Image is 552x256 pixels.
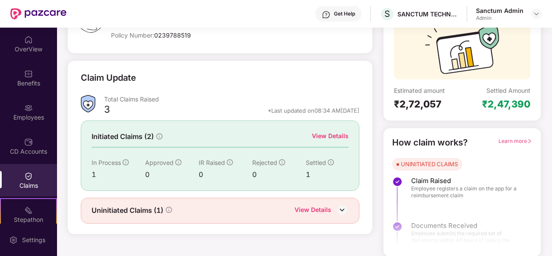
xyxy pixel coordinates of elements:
[306,159,326,166] span: Settled
[312,131,349,141] div: View Details
[336,203,349,216] img: DownIcon
[92,159,121,166] span: In Process
[1,215,56,224] div: Stepathon
[328,159,334,165] span: info-circle
[81,71,136,85] div: Claim Update
[145,169,199,180] div: 0
[24,138,33,146] img: svg+xml;base64,PHN2ZyBpZD0iQ0RfQWNjb3VudHMiIGRhdGEtbmFtZT0iQ0QgQWNjb3VudHMiIHhtbG5zPSJodHRwOi8vd3...
[411,177,523,185] span: Claim Raised
[24,70,33,78] img: svg+xml;base64,PHN2ZyBpZD0iQmVuZWZpdHMiIHhtbG5zPSJodHRwOi8vd3d3LnczLm9yZy8yMDAwL3N2ZyIgd2lkdGg9Ij...
[392,136,468,149] div: How claim works?
[486,86,530,95] div: Settled Amount
[306,169,349,180] div: 1
[498,138,532,144] span: Learn more
[19,236,48,244] div: Settings
[24,104,33,112] img: svg+xml;base64,PHN2ZyBpZD0iRW1wbG95ZWVzIiB4bWxucz0iaHR0cDovL3d3dy53My5vcmcvMjAwMC9zdmciIHdpZHRoPS...
[104,95,359,103] div: Total Claims Raised
[394,86,462,95] div: Estimated amount
[24,206,33,215] img: svg+xml;base64,PHN2ZyB4bWxucz0iaHR0cDovL3d3dy53My5vcmcvMjAwMC9zdmciIHdpZHRoPSIyMSIgaGVpZ2h0PSIyMC...
[411,185,523,199] span: Employee registers a claim on the app for a reimbursement claim
[334,10,355,17] div: Get Help
[384,9,390,19] span: S
[252,169,306,180] div: 0
[482,98,530,110] div: ₹2,47,390
[322,10,330,19] img: svg+xml;base64,PHN2ZyBpZD0iSGVscC0zMngzMiIgeG1sbnM9Imh0dHA6Ly93d3cudzMub3JnLzIwMDAvc3ZnIiB3aWR0aD...
[401,160,458,168] div: UNINITIATED CLAIMS
[111,31,277,39] div: Policy Number:
[156,133,162,139] span: info-circle
[9,236,18,244] img: svg+xml;base64,PHN2ZyBpZD0iU2V0dGluZy0yMHgyMCIgeG1sbnM9Imh0dHA6Ly93d3cudzMub3JnLzIwMDAvc3ZnIiB3aW...
[425,25,499,79] img: svg+xml;base64,PHN2ZyB3aWR0aD0iMTcyIiBoZWlnaHQ9IjExMyIgdmlld0JveD0iMCAwIDE3MiAxMTMiIGZpbGw9Im5vbm...
[476,15,523,22] div: Admin
[268,107,359,114] div: *Last updated on 08:34 AM[DATE]
[527,139,532,144] span: right
[199,169,252,180] div: 0
[123,159,129,165] span: info-circle
[295,205,331,216] div: View Details
[394,98,462,110] div: ₹2,72,057
[392,177,403,187] img: svg+xml;base64,PHN2ZyBpZD0iU3RlcC1Eb25lLTMyeDMyIiB4bWxucz0iaHR0cDovL3d3dy53My5vcmcvMjAwMC9zdmciIH...
[92,205,163,216] span: Uninitiated Claims (1)
[92,131,154,142] span: Initiated Claims (2)
[104,103,110,118] div: 3
[24,172,33,180] img: svg+xml;base64,PHN2ZyBpZD0iQ2xhaW0iIHhtbG5zPSJodHRwOi8vd3d3LnczLm9yZy8yMDAwL3N2ZyIgd2lkdGg9IjIwIi...
[476,6,523,15] div: Sanctum Admin
[81,95,95,113] img: ClaimsSummaryIcon
[199,159,225,166] span: IR Raised
[10,8,67,19] img: New Pazcare Logo
[227,159,233,165] span: info-circle
[175,159,181,165] span: info-circle
[24,35,33,44] img: svg+xml;base64,PHN2ZyBpZD0iSG9tZSIgeG1sbnM9Imh0dHA6Ly93d3cudzMub3JnLzIwMDAvc3ZnIiB3aWR0aD0iMjAiIG...
[92,169,145,180] div: 1
[279,159,285,165] span: info-circle
[252,159,277,166] span: Rejected
[154,32,191,39] span: 0239788519
[397,10,458,18] div: SANCTUM TECHNOLOGIES P LTD
[145,159,174,166] span: Approved
[533,10,540,17] img: svg+xml;base64,PHN2ZyBpZD0iRHJvcGRvd24tMzJ4MzIiIHhtbG5zPSJodHRwOi8vd3d3LnczLm9yZy8yMDAwL3N2ZyIgd2...
[166,207,172,213] span: info-circle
